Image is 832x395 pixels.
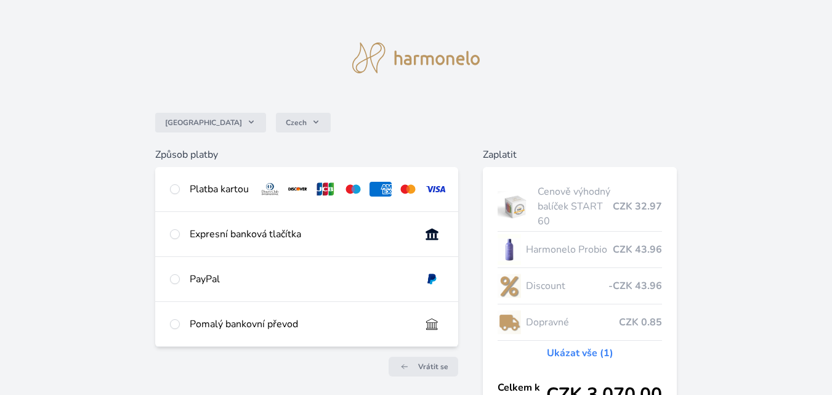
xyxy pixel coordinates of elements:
[190,272,411,287] div: PayPal
[526,242,613,257] span: Harmonelo Probio
[276,113,331,132] button: Czech
[498,234,521,265] img: CLEAN_PROBIO_se_stinem_x-lo.jpg
[286,118,307,128] span: Czech
[483,147,677,162] h6: Zaplatit
[397,182,419,197] img: mc.svg
[342,182,365,197] img: maestro.svg
[421,227,443,242] img: onlineBanking_CZ.svg
[498,307,521,338] img: delivery-lo.png
[608,279,662,293] span: -CZK 43.96
[259,182,281,197] img: diners.svg
[155,147,458,162] h6: Způsob platby
[190,317,411,332] div: Pomalý bankovní převod
[314,182,337,197] img: jcb.svg
[421,317,443,332] img: bankTransfer_IBAN.svg
[547,346,613,360] a: Ukázat vše (1)
[424,182,447,197] img: visa.svg
[190,182,249,197] div: Platba kartou
[352,43,480,73] img: logo.svg
[286,182,309,197] img: discover.svg
[190,227,411,242] div: Expresní banková tlačítka
[498,271,521,301] img: discount-lo.png
[538,184,613,229] span: Cenově výhodný balíček START 60
[498,191,533,222] img: start.jpg
[613,242,662,257] span: CZK 43.96
[421,272,443,287] img: paypal.svg
[418,362,448,372] span: Vrátit se
[389,357,458,377] a: Vrátit se
[155,113,266,132] button: [GEOGRAPHIC_DATA]
[526,315,619,330] span: Dopravné
[165,118,242,128] span: [GEOGRAPHIC_DATA]
[619,315,662,330] span: CZK 0.85
[613,199,662,214] span: CZK 32.97
[526,279,608,293] span: Discount
[370,182,392,197] img: amex.svg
